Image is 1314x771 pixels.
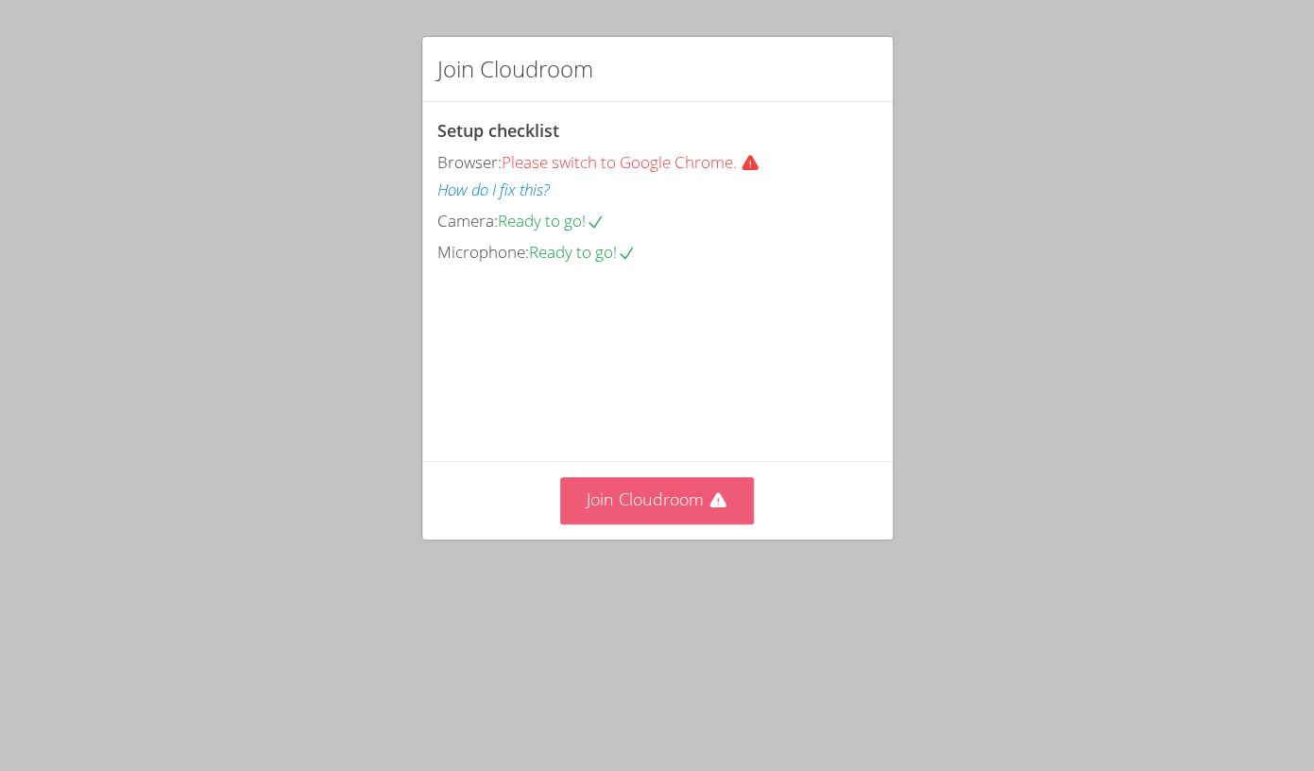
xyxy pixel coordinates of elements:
span: Microphone: [437,241,529,263]
span: Camera: [437,210,498,231]
span: Ready to go! [498,210,605,231]
button: Join Cloudroom [560,477,754,523]
h2: Join Cloudroom [437,52,593,86]
span: Ready to go! [529,241,636,263]
span: Setup checklist [437,119,559,142]
span: Please switch to Google Chrome. [502,151,775,173]
button: How do I fix this? [437,177,550,204]
span: Browser: [437,151,502,173]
